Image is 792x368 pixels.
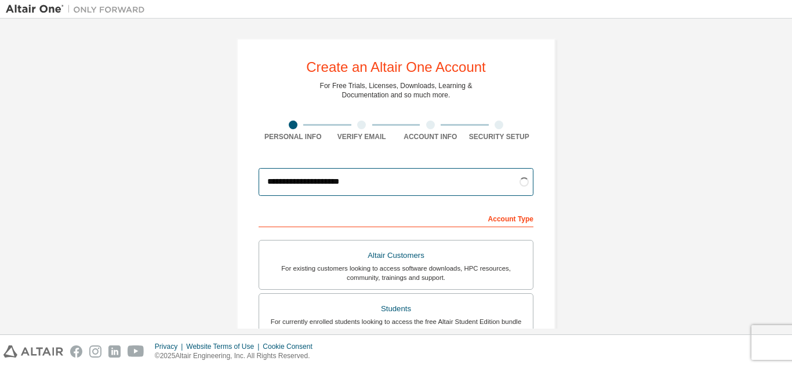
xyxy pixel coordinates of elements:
[108,345,121,358] img: linkedin.svg
[128,345,144,358] img: youtube.svg
[266,247,526,264] div: Altair Customers
[3,345,63,358] img: altair_logo.svg
[396,132,465,141] div: Account Info
[266,301,526,317] div: Students
[70,345,82,358] img: facebook.svg
[155,342,186,351] div: Privacy
[155,351,319,361] p: © 2025 Altair Engineering, Inc. All Rights Reserved.
[266,264,526,282] div: For existing customers looking to access software downloads, HPC resources, community, trainings ...
[328,132,397,141] div: Verify Email
[6,3,151,15] img: Altair One
[259,132,328,141] div: Personal Info
[263,342,319,351] div: Cookie Consent
[266,317,526,336] div: For currently enrolled students looking to access the free Altair Student Edition bundle and all ...
[320,81,473,100] div: For Free Trials, Licenses, Downloads, Learning & Documentation and so much more.
[89,345,101,358] img: instagram.svg
[186,342,263,351] div: Website Terms of Use
[259,209,533,227] div: Account Type
[465,132,534,141] div: Security Setup
[306,60,486,74] div: Create an Altair One Account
